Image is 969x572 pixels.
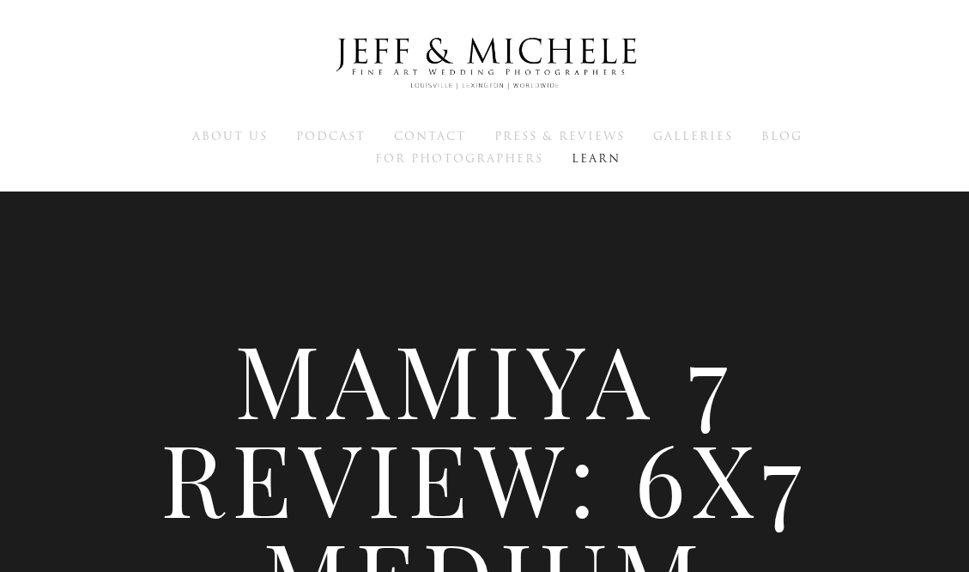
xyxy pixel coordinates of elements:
[572,150,621,167] span: Learn
[394,128,466,144] span: Contact
[761,128,802,143] a: Blog
[653,128,733,143] a: Galleries
[494,128,625,143] a: Press & Reviews
[313,21,657,106] img: Louisville Wedding Photographers - Jeff & Michele Wedding Photographers
[375,150,543,167] span: For Photographers
[761,128,802,144] span: Blog
[572,150,621,166] a: Learn
[192,128,268,143] a: About Us
[653,128,733,144] span: Galleries
[494,128,625,144] span: Press & Reviews
[296,128,366,144] span: Podcast
[394,128,466,143] a: Contact
[296,128,366,143] a: Podcast
[375,150,543,166] a: For Photographers
[192,128,268,144] span: About Us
